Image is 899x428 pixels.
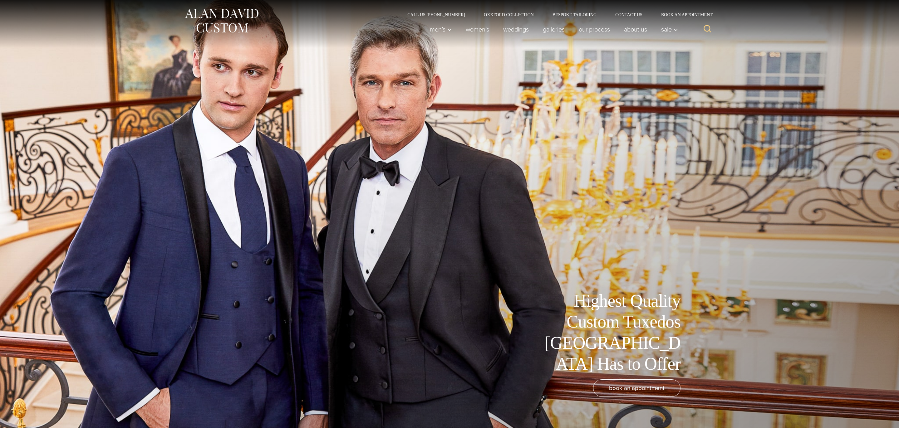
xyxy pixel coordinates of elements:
[609,383,665,392] span: book an appointment
[652,12,715,17] a: Book an Appointment
[474,12,543,17] a: Oxxford Collection
[617,23,654,36] a: About Us
[572,23,617,36] a: Our Process
[459,23,496,36] a: Women’s
[184,7,259,35] img: Alan David Custom
[540,290,680,374] h1: Highest Quality Custom Tuxedos [GEOGRAPHIC_DATA] Has to Offer
[700,22,715,37] button: View Search Form
[423,23,681,36] nav: Primary Navigation
[536,23,572,36] a: Galleries
[543,12,606,17] a: Bespoke Tailoring
[496,23,536,36] a: weddings
[398,12,474,17] a: Call Us [PHONE_NUMBER]
[430,26,452,32] span: Men’s
[661,26,678,32] span: Sale
[398,12,715,17] nav: Secondary Navigation
[593,379,680,397] a: book an appointment
[606,12,652,17] a: Contact Us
